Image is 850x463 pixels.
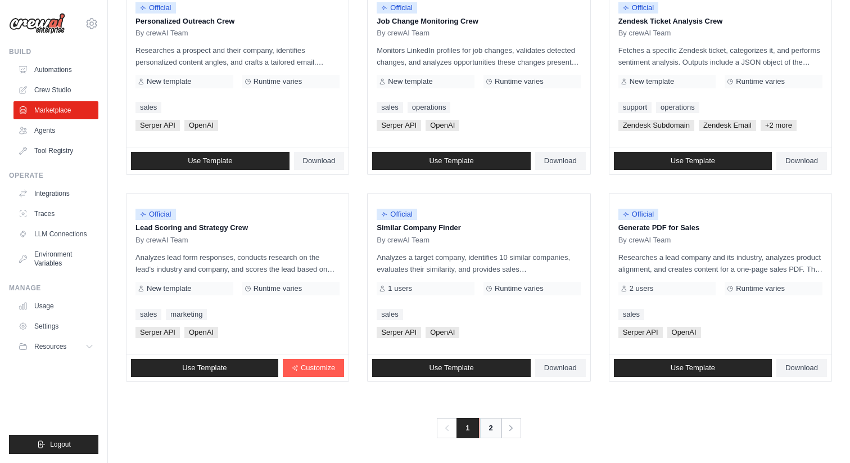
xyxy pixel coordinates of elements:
[135,102,161,113] a: sales
[785,363,818,372] span: Download
[9,435,98,454] button: Logout
[147,284,191,293] span: New template
[736,284,785,293] span: Runtime varies
[736,77,785,86] span: Runtime varies
[388,77,432,86] span: New template
[303,156,336,165] span: Download
[188,156,232,165] span: Use Template
[618,209,659,220] span: Official
[13,205,98,223] a: Traces
[495,77,544,86] span: Runtime varies
[618,251,822,275] p: Researches a lead company and its industry, analyzes product alignment, and creates content for a...
[377,2,417,14] span: Official
[671,363,715,372] span: Use Template
[671,156,715,165] span: Use Template
[614,359,772,377] a: Use Template
[776,359,827,377] a: Download
[377,222,581,233] p: Similar Company Finder
[480,418,502,438] a: 2
[495,284,544,293] span: Runtime varies
[630,284,654,293] span: 2 users
[13,245,98,272] a: Environment Variables
[13,61,98,79] a: Automations
[785,156,818,165] span: Download
[544,156,577,165] span: Download
[618,222,822,233] p: Generate PDF for Sales
[426,120,459,131] span: OpenAI
[535,359,586,377] a: Download
[9,171,98,180] div: Operate
[377,236,429,245] span: By crewAI Team
[377,209,417,220] span: Official
[135,309,161,320] a: sales
[372,359,531,377] a: Use Template
[13,225,98,243] a: LLM Connections
[135,251,340,275] p: Analyzes lead form responses, conducts research on the lead's industry and company, and scores th...
[135,16,340,27] p: Personalized Outreach Crew
[135,209,176,220] span: Official
[131,359,278,377] a: Use Template
[34,342,66,351] span: Resources
[535,152,586,170] a: Download
[618,236,671,245] span: By crewAI Team
[166,309,207,320] a: marketing
[618,102,652,113] a: support
[388,284,412,293] span: 1 users
[294,152,345,170] a: Download
[135,222,340,233] p: Lead Scoring and Strategy Crew
[254,284,302,293] span: Runtime varies
[426,327,459,338] span: OpenAI
[9,284,98,293] div: Manage
[372,152,531,170] a: Use Template
[13,297,98,315] a: Usage
[630,77,674,86] span: New template
[656,102,699,113] a: operations
[135,120,180,131] span: Serper API
[618,29,671,38] span: By crewAI Team
[377,44,581,68] p: Monitors LinkedIn profiles for job changes, validates detected changes, and analyzes opportunitie...
[429,363,473,372] span: Use Template
[377,120,421,131] span: Serper API
[377,251,581,275] p: Analyzes a target company, identifies 10 similar companies, evaluates their similarity, and provi...
[13,338,98,356] button: Resources
[9,47,98,56] div: Build
[377,29,429,38] span: By crewAI Team
[618,327,663,338] span: Serper API
[135,236,188,245] span: By crewAI Team
[147,77,191,86] span: New template
[614,152,772,170] a: Use Template
[618,44,822,68] p: Fetches a specific Zendesk ticket, categorizes it, and performs sentiment analysis. Outputs inclu...
[377,309,403,320] a: sales
[408,102,451,113] a: operations
[182,363,227,372] span: Use Template
[618,120,694,131] span: Zendesk Subdomain
[544,363,577,372] span: Download
[377,102,403,113] a: sales
[135,44,340,68] p: Researches a prospect and their company, identifies personalized content angles, and crafts a tai...
[429,156,473,165] span: Use Template
[618,309,644,320] a: sales
[13,122,98,140] a: Agents
[9,13,65,34] img: Logo
[135,327,180,338] span: Serper API
[184,120,218,131] span: OpenAI
[301,363,335,372] span: Customize
[135,2,176,14] span: Official
[13,101,98,119] a: Marketplace
[13,317,98,335] a: Settings
[437,418,521,438] nav: Pagination
[618,16,822,27] p: Zendesk Ticket Analysis Crew
[456,418,478,438] span: 1
[377,16,581,27] p: Job Change Monitoring Crew
[618,2,659,14] span: Official
[667,327,701,338] span: OpenAI
[254,77,302,86] span: Runtime varies
[761,120,797,131] span: +2 more
[13,185,98,203] a: Integrations
[377,327,421,338] span: Serper API
[50,440,71,449] span: Logout
[699,120,756,131] span: Zendesk Email
[131,152,290,170] a: Use Template
[135,29,188,38] span: By crewAI Team
[283,359,344,377] a: Customize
